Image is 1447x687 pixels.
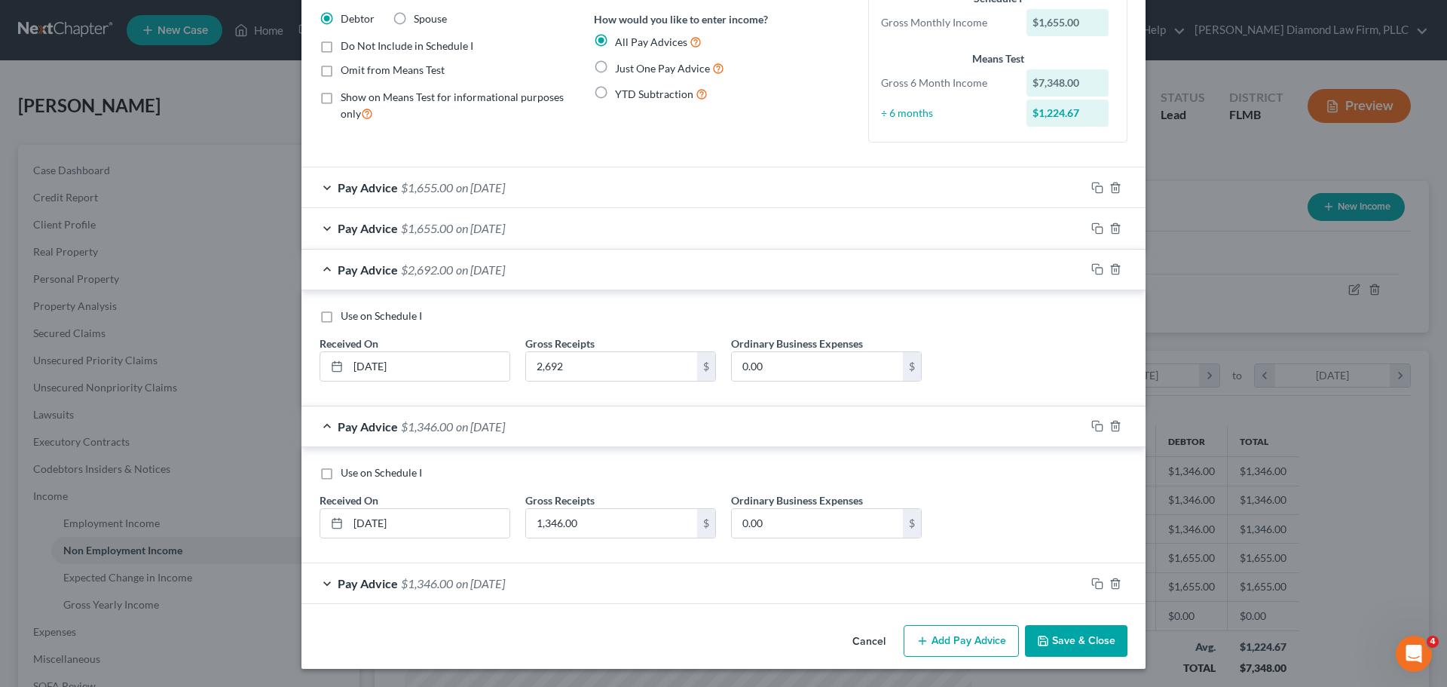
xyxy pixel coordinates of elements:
input: 0.00 [732,509,903,538]
span: on [DATE] [456,221,505,235]
span: Pay Advice [338,576,398,590]
span: Received On [320,337,378,350]
div: Gross Monthly Income [873,15,1019,30]
div: $ [903,509,921,538]
input: 0.00 [526,352,697,381]
span: Use on Schedule I [341,309,422,322]
label: Gross Receipts [525,336,595,351]
span: Just One Pay Advice [615,62,710,75]
div: $ [697,352,715,381]
div: $7,348.00 [1026,69,1109,97]
div: Means Test [881,51,1115,66]
span: Omit from Means Test [341,63,445,76]
label: Ordinary Business Expenses [731,336,863,351]
div: $1,655.00 [1026,9,1109,36]
span: Spouse [414,12,447,25]
input: MM/DD/YYYY [348,352,509,381]
span: on [DATE] [456,180,505,195]
span: Pay Advice [338,221,398,235]
span: 4 [1427,636,1439,648]
span: Received On [320,494,378,507]
span: on [DATE] [456,262,505,277]
label: How would you like to enter income? [594,11,768,27]
label: Ordinary Business Expenses [731,492,863,508]
button: Save & Close [1025,625,1127,657]
div: Gross 6 Month Income [873,75,1019,90]
span: $2,692.00 [401,262,453,277]
div: ÷ 6 months [873,106,1019,121]
input: 0.00 [732,352,903,381]
div: $1,224.67 [1026,100,1109,127]
span: $1,346.00 [401,576,453,590]
span: $1,346.00 [401,419,453,434]
span: Pay Advice [338,419,398,434]
span: $1,655.00 [401,180,453,195]
div: $ [697,509,715,538]
span: Show on Means Test for informational purposes only [341,90,564,120]
span: Debtor [341,12,375,25]
span: All Pay Advices [615,35,687,48]
button: Add Pay Advice [904,625,1019,657]
span: Pay Advice [338,262,398,277]
span: YTD Subtraction [615,87,693,100]
button: Cancel [840,627,898,657]
iframe: Intercom live chat [1396,636,1432,672]
span: Do Not Include in Schedule I [341,39,473,52]
span: on [DATE] [456,419,505,434]
span: Pay Advice [338,180,398,195]
input: MM/DD/YYYY [348,509,509,538]
label: Gross Receipts [525,492,595,508]
span: $1,655.00 [401,221,453,235]
span: Use on Schedule I [341,466,422,479]
span: on [DATE] [456,576,505,590]
input: 0.00 [526,509,697,538]
div: $ [903,352,921,381]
